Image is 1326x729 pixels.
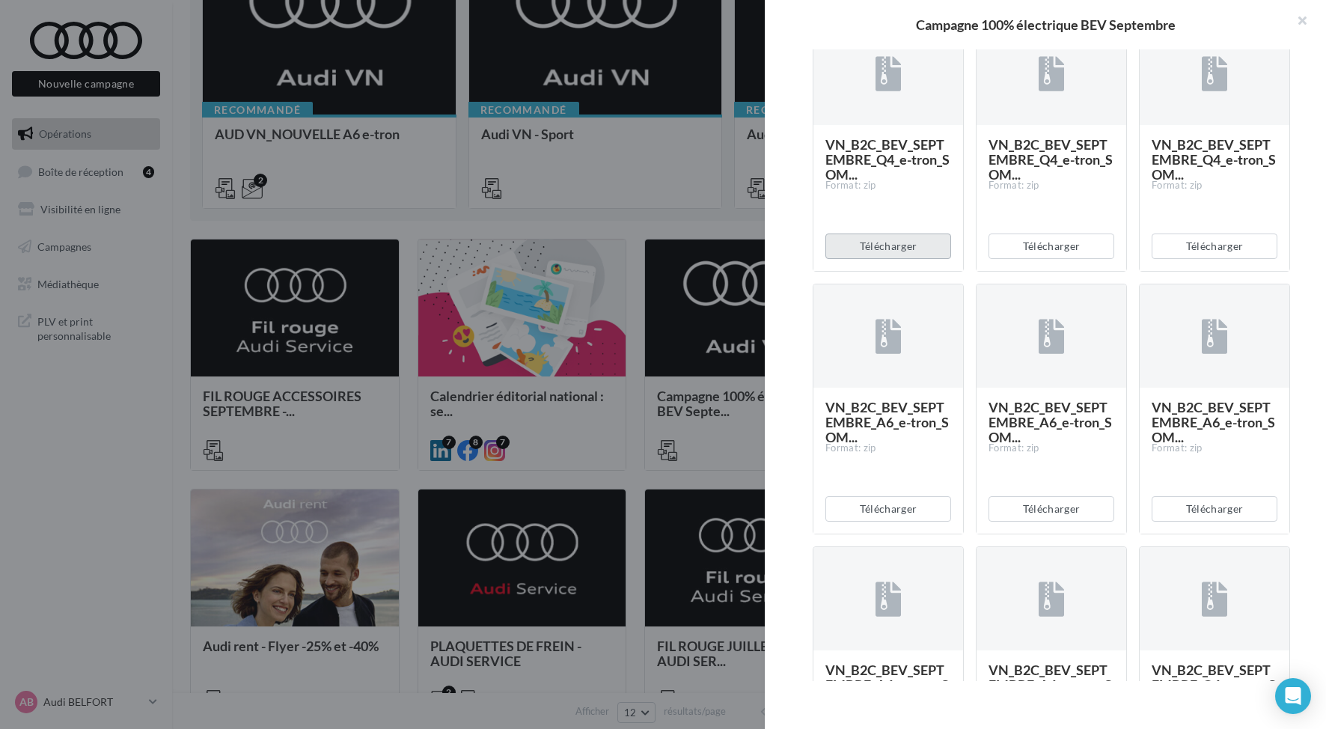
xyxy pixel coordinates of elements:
[1152,179,1277,192] div: Format: zip
[989,399,1112,445] span: VN_B2C_BEV_SEPTEMBRE_A6_e-tron_SOM...
[989,662,1112,708] span: VN_B2C_BEV_SEPTEMBRE_A6_e-tron_SOM...
[1152,442,1277,455] div: Format: zip
[825,662,949,708] span: VN_B2C_BEV_SEPTEMBRE_A6_e-tron_SOM...
[789,18,1302,31] div: Campagne 100% électrique BEV Septembre
[825,136,950,183] span: VN_B2C_BEV_SEPTEMBRE_Q4_e-tron_SOM...
[825,496,951,522] button: Télécharger
[825,234,951,259] button: Télécharger
[1275,678,1311,714] div: Open Intercom Messenger
[989,234,1114,259] button: Télécharger
[825,179,951,192] div: Format: zip
[825,399,949,445] span: VN_B2C_BEV_SEPTEMBRE_A6_e-tron_SOM...
[989,496,1114,522] button: Télécharger
[1152,662,1276,708] span: VN_B2C_BEV_SEPTEMBRE_Q6_e-tron_SOM...
[1152,234,1277,259] button: Télécharger
[1152,136,1276,183] span: VN_B2C_BEV_SEPTEMBRE_Q4_e-tron_SOM...
[989,442,1114,455] div: Format: zip
[989,179,1114,192] div: Format: zip
[1152,399,1275,445] span: VN_B2C_BEV_SEPTEMBRE_A6_e-tron_SOM...
[989,136,1113,183] span: VN_B2C_BEV_SEPTEMBRE_Q4_e-tron_SOM...
[825,442,951,455] div: Format: zip
[1152,496,1277,522] button: Télécharger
